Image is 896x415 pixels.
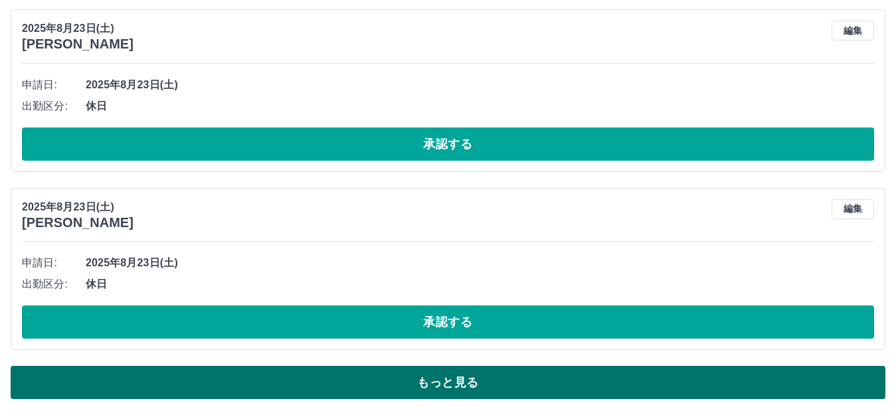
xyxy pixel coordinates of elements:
h3: [PERSON_NAME] [22,37,134,52]
p: 2025年8月23日(土) [22,199,134,215]
button: 承認する [22,305,874,339]
span: 2025年8月23日(土) [86,255,874,271]
span: 申請日: [22,77,86,93]
button: もっと見る [11,366,885,399]
span: 休日 [86,98,874,114]
button: 編集 [832,199,874,219]
span: 休日 [86,276,874,292]
button: 編集 [832,21,874,41]
span: 申請日: [22,255,86,271]
button: 承認する [22,127,874,161]
p: 2025年8月23日(土) [22,21,134,37]
span: 出勤区分: [22,98,86,114]
span: 出勤区分: [22,276,86,292]
h3: [PERSON_NAME] [22,215,134,230]
span: 2025年8月23日(土) [86,77,874,93]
